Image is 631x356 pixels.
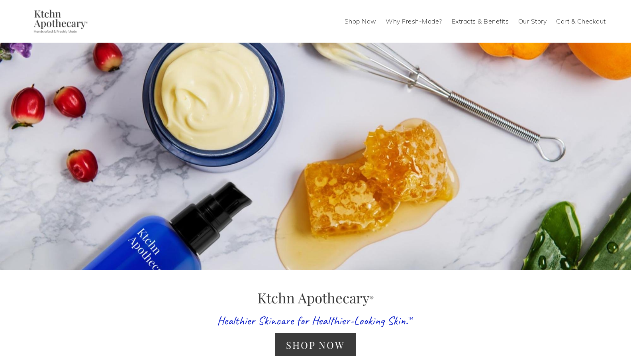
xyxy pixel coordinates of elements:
[452,15,509,28] a: Extracts & Benefits
[257,288,374,307] span: Ktchn Apothecary
[370,294,374,302] sup: ®
[518,15,547,28] a: Our Story
[556,15,606,28] a: Cart & Checkout
[217,313,408,328] span: Healthier Skincare for Healthier-Looking Skin.
[408,315,413,323] sup: ™
[386,15,442,28] a: Why Fresh-Made?
[345,15,376,28] a: Shop Now
[25,10,93,33] img: Ktchn Apothecary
